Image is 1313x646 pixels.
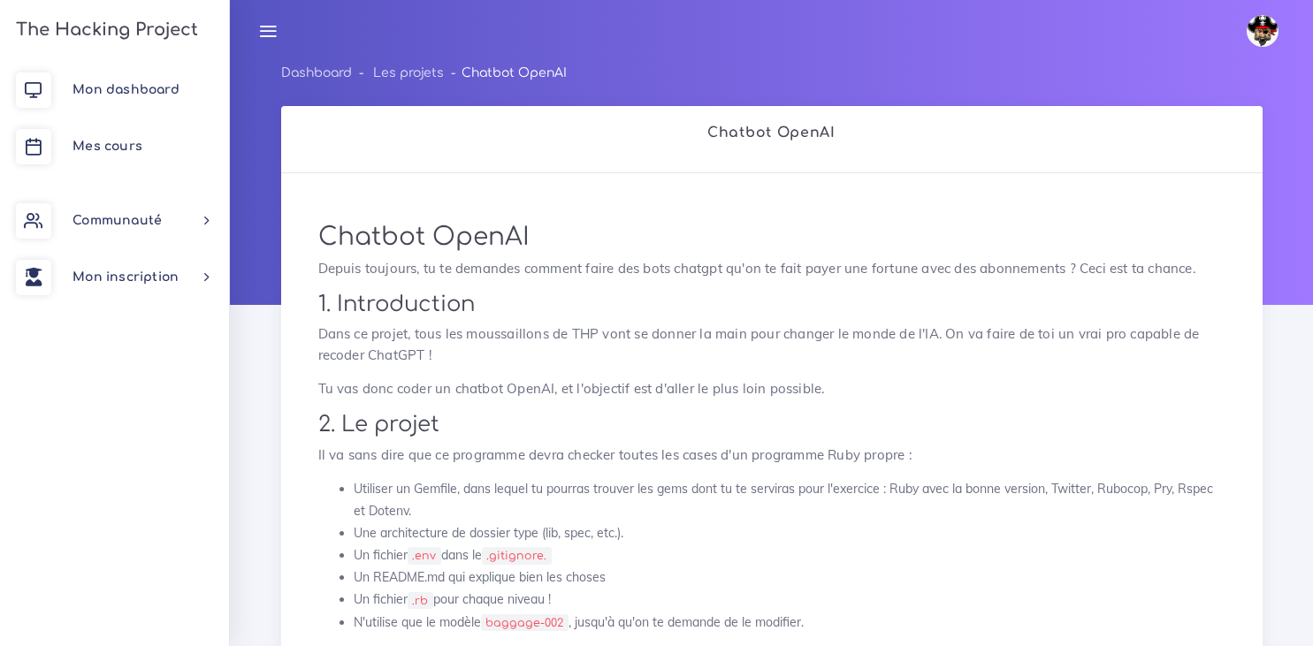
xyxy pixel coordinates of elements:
code: baggage-002 [481,614,569,632]
h2: 1. Introduction [318,292,1225,317]
h2: Chatbot OpenAI [300,125,1244,141]
p: Il va sans dire que ce programme devra checker toutes les cases d'un programme Ruby propre : [318,445,1225,466]
li: Un README.md qui explique bien les choses [354,566,1225,589]
li: Un fichier dans le [354,544,1225,566]
span: Mon inscription [73,270,179,284]
a: Les projets [373,66,444,80]
li: Une architecture de dossier type (lib, spec, etc.). [354,522,1225,544]
li: N'utilise que le modèle , jusqu'à qu'on te demande de le modifier. [354,612,1225,634]
p: Tu vas donc coder un chatbot OpenAI, et l'objectif est d'aller le plus loin possible. [318,378,1225,399]
span: Mes cours [73,140,142,153]
p: Depuis toujours, tu te demandes comment faire des bots chatgpt qu'on te fait payer une fortune av... [318,258,1225,279]
li: Utiliser un Gemfile, dans lequel tu pourras trouver les gems dont tu te serviras pour l'exercice ... [354,478,1225,522]
li: Chatbot OpenAI [444,62,567,84]
h3: The Hacking Project [11,20,198,40]
h1: Chatbot OpenAI [318,223,1225,253]
span: Mon dashboard [73,83,179,96]
a: Dashboard [281,66,352,80]
code: .rb [408,592,433,610]
li: Un fichier pour chaque niveau ! [354,589,1225,611]
p: Dans ce projet, tous les moussaillons de THP vont se donner la main pour changer le monde de l'IA... [318,323,1225,366]
span: Communauté [73,214,162,227]
h2: 2. Le projet [318,412,1225,437]
img: avatar [1247,15,1279,47]
code: .gitignore. [482,547,552,565]
code: .env [408,547,441,565]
